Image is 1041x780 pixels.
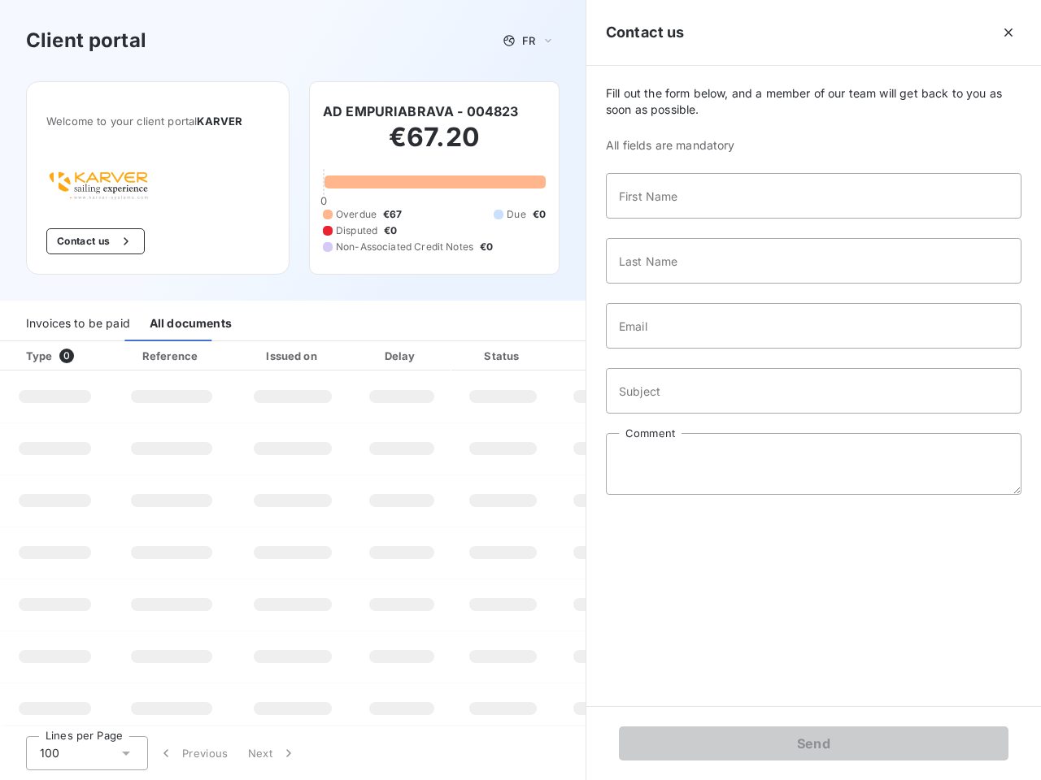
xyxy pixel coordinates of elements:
[383,207,402,222] span: €67
[59,349,74,363] span: 0
[507,207,525,222] span: Due
[533,207,546,222] span: €0
[148,736,238,770] button: Previous
[455,348,551,364] div: Status
[197,115,242,128] span: KARVER
[40,745,59,761] span: 100
[16,348,107,364] div: Type
[606,238,1021,284] input: placeholder
[606,21,685,44] h5: Contact us
[384,223,397,238] span: €0
[522,34,535,47] span: FR
[336,207,377,222] span: Overdue
[558,348,662,364] div: Amount
[323,102,519,121] h6: AD EMPURIABRAVA - 004823
[606,137,1021,154] span: All fields are mandatory
[355,348,448,364] div: Delay
[142,349,198,362] div: Reference
[26,307,130,341] div: Invoices to be paid
[237,348,349,364] div: Issued on
[46,169,150,202] img: Company logo
[320,194,327,207] span: 0
[46,115,269,128] span: Welcome to your client portal
[46,228,145,254] button: Contact us
[480,240,493,254] span: €0
[336,240,473,254] span: Non-Associated Credit Notes
[606,85,1021,118] span: Fill out the form below, and a member of our team will get back to you as soon as possible.
[26,26,146,55] h3: Client portal
[606,173,1021,219] input: placeholder
[606,368,1021,414] input: placeholder
[336,223,377,238] span: Disputed
[606,303,1021,349] input: placeholder
[323,121,546,170] h2: €67.20
[150,307,232,341] div: All documents
[238,736,307,770] button: Next
[619,726,1008,760] button: Send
